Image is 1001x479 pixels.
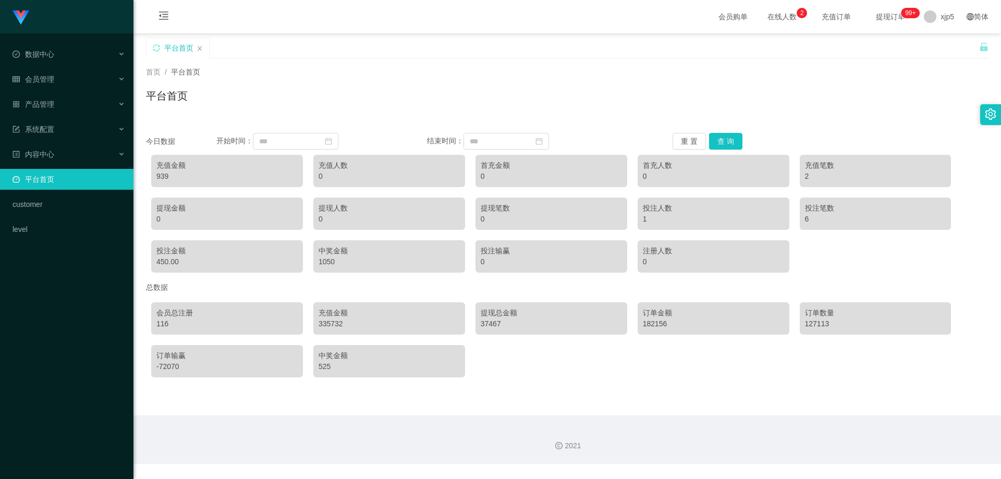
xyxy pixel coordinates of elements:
div: 中奖金额 [319,245,460,256]
span: 充值订单 [816,13,856,20]
p: 2 [800,8,804,18]
i: 图标: global [967,13,974,20]
div: 订单数量 [805,308,946,318]
span: 会员管理 [13,75,54,83]
div: 充值金额 [156,160,298,171]
div: 0 [481,256,622,267]
div: 充值人数 [319,160,460,171]
div: -72070 [156,361,298,372]
span: 提现订单 [871,13,910,20]
div: 投注输赢 [481,245,622,256]
span: 系统配置 [13,125,54,133]
span: 结束时间： [427,137,463,145]
sup: 2 [797,8,807,18]
div: 首充金额 [481,160,622,171]
i: 图标: appstore-o [13,101,20,108]
div: 今日数据 [146,136,216,147]
div: 525 [319,361,460,372]
a: level [13,219,125,240]
div: 充值金额 [319,308,460,318]
div: 订单金额 [643,308,784,318]
span: 平台首页 [171,68,200,76]
i: 图标: table [13,76,20,83]
i: 图标: menu-fold [146,1,181,34]
i: 图标: form [13,126,20,133]
div: 中奖金额 [319,350,460,361]
span: 首页 [146,68,161,76]
span: 内容中心 [13,150,54,158]
h1: 平台首页 [146,88,188,104]
div: 2 [805,171,946,182]
i: 图标: profile [13,151,20,158]
div: 投注笔数 [805,203,946,214]
div: 会员总注册 [156,308,298,318]
div: 0 [643,171,784,182]
span: / [165,68,167,76]
div: 0 [481,214,622,225]
div: 335732 [319,318,460,329]
div: 182156 [643,318,784,329]
div: 1050 [319,256,460,267]
i: 图标: setting [985,108,996,120]
div: 提现笔数 [481,203,622,214]
button: 查 询 [709,133,742,150]
div: 0 [481,171,622,182]
div: 116 [156,318,298,329]
div: 订单输赢 [156,350,298,361]
span: 开始时间： [216,137,253,145]
div: 37467 [481,318,622,329]
i: 图标: calendar [535,138,543,145]
img: logo.9652507e.png [13,10,29,25]
div: 0 [319,171,460,182]
div: 1 [643,214,784,225]
div: 首充人数 [643,160,784,171]
div: 投注人数 [643,203,784,214]
div: 0 [156,214,298,225]
i: 图标: check-circle-o [13,51,20,58]
i: 图标: close [197,45,203,52]
div: 提现金额 [156,203,298,214]
div: 平台首页 [164,38,193,58]
div: 0 [643,256,784,267]
div: 提现总金额 [481,308,622,318]
span: 在线人数 [762,13,802,20]
a: 图标: dashboard平台首页 [13,169,125,190]
div: 6 [805,214,946,225]
div: 提现人数 [319,203,460,214]
i: 图标: copyright [555,442,563,449]
div: 注册人数 [643,245,784,256]
i: 图标: calendar [325,138,332,145]
div: 2021 [142,440,993,451]
div: 939 [156,171,298,182]
a: customer [13,194,125,215]
div: 总数据 [146,278,988,297]
i: 图标: unlock [979,42,988,52]
div: 投注金额 [156,245,298,256]
div: 0 [319,214,460,225]
button: 重 置 [673,133,706,150]
span: 产品管理 [13,100,54,108]
sup: 253 [901,8,920,18]
div: 450.00 [156,256,298,267]
i: 图标: sync [153,44,160,52]
span: 数据中心 [13,50,54,58]
div: 127113 [805,318,946,329]
div: 充值笔数 [805,160,946,171]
